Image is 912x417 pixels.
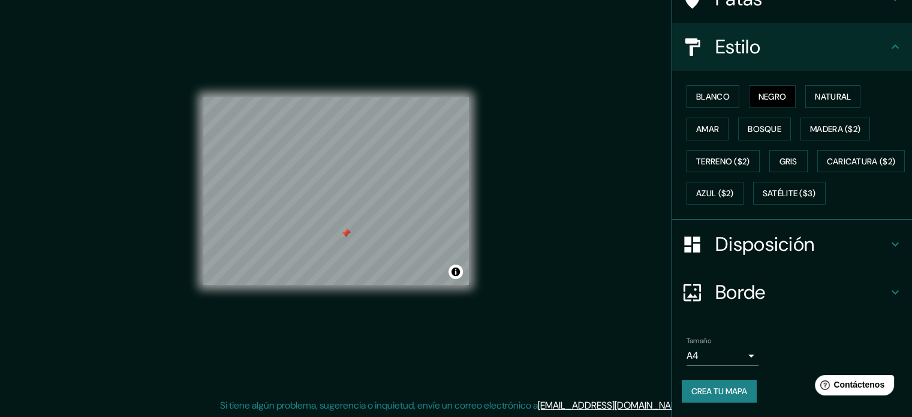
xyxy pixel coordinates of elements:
[691,386,747,397] font: Crea tu mapa
[715,34,760,59] font: Estilo
[715,232,814,257] font: Disposición
[687,336,711,346] font: Tamaño
[687,118,729,140] button: Amar
[672,268,912,316] div: Borde
[800,118,870,140] button: Madera ($2)
[687,346,759,365] div: A4
[769,150,808,173] button: Gris
[696,91,730,102] font: Blanco
[763,188,816,199] font: Satélite ($3)
[696,188,734,199] font: Azul ($2)
[687,182,744,205] button: Azul ($2)
[815,91,851,102] font: Natural
[810,124,860,134] font: Madera ($2)
[203,97,469,285] canvas: Mapa
[749,85,796,108] button: Negro
[449,265,463,279] button: Activar o desactivar atribución
[748,124,781,134] font: Bosque
[738,118,791,140] button: Bosque
[805,85,860,108] button: Natural
[687,349,699,362] font: A4
[805,370,899,404] iframe: Lanzador de widgets de ayuda
[696,124,719,134] font: Amar
[817,150,905,173] button: Caricatura ($2)
[220,399,538,412] font: Si tiene algún problema, sugerencia o inquietud, envíe un correo electrónico a
[672,23,912,71] div: Estilo
[672,220,912,268] div: Disposición
[827,156,896,167] font: Caricatura ($2)
[696,156,750,167] font: Terreno ($2)
[687,85,739,108] button: Blanco
[715,280,766,305] font: Borde
[682,380,757,403] button: Crea tu mapa
[687,150,760,173] button: Terreno ($2)
[538,399,686,412] a: [EMAIL_ADDRESS][DOMAIN_NAME]
[779,156,797,167] font: Gris
[753,182,826,205] button: Satélite ($3)
[759,91,787,102] font: Negro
